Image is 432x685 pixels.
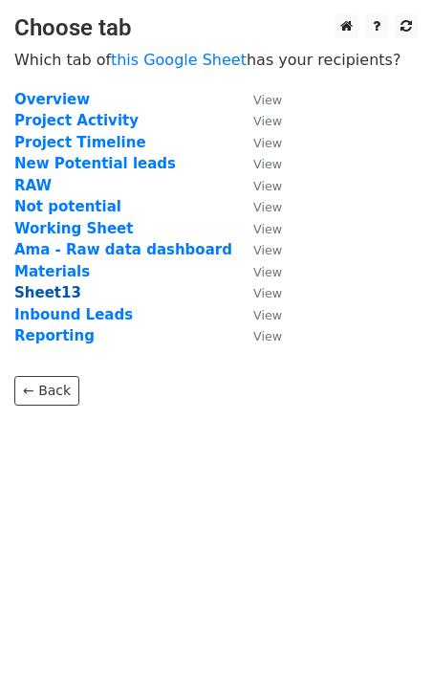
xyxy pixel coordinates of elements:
[14,241,232,258] a: Ama - Raw data dashboard
[253,179,282,193] small: View
[14,14,418,42] h3: Choose tab
[336,593,432,685] iframe: Chat Widget
[14,327,95,344] a: Reporting
[253,136,282,150] small: View
[14,177,52,194] a: RAW
[14,134,146,151] a: Project Timeline
[253,157,282,171] small: View
[111,51,247,69] a: this Google Sheet
[234,284,282,301] a: View
[14,263,90,280] a: Materials
[253,93,282,107] small: View
[14,112,139,129] a: Project Activity
[234,91,282,108] a: View
[14,155,176,172] a: New Potential leads
[234,155,282,172] a: View
[253,329,282,343] small: View
[234,241,282,258] a: View
[253,222,282,236] small: View
[253,286,282,300] small: View
[234,306,282,323] a: View
[14,91,90,108] a: Overview
[14,306,133,323] a: Inbound Leads
[234,327,282,344] a: View
[234,220,282,237] a: View
[253,114,282,128] small: View
[14,220,133,237] a: Working Sheet
[14,198,121,215] a: Not potential
[14,284,81,301] a: Sheet13
[253,243,282,257] small: View
[234,177,282,194] a: View
[253,308,282,322] small: View
[14,376,79,406] a: ← Back
[234,263,282,280] a: View
[253,265,282,279] small: View
[234,134,282,151] a: View
[234,198,282,215] a: View
[234,112,282,129] a: View
[14,50,418,70] p: Which tab of has your recipients?
[253,200,282,214] small: View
